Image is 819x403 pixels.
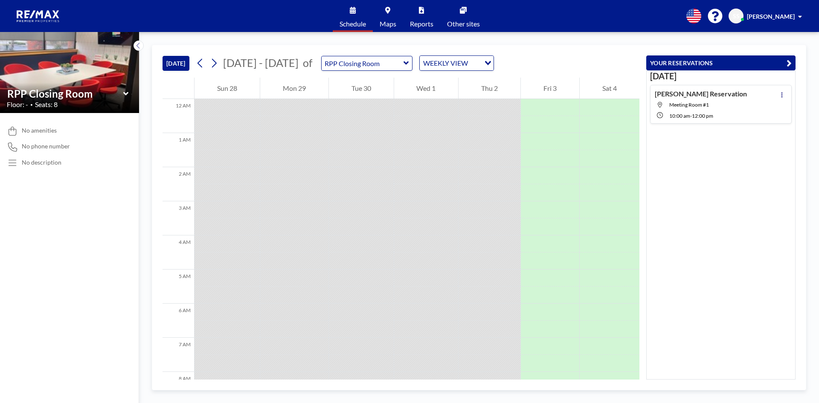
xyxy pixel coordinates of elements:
span: of [303,56,312,70]
span: Seats: 8 [35,100,58,109]
input: RPP Closing Room [322,56,404,70]
div: 7 AM [163,338,194,372]
span: - [690,113,692,119]
span: Reports [410,20,433,27]
span: WEEKLY VIEW [421,58,470,69]
div: Search for option [420,56,494,70]
h3: [DATE] [650,71,792,81]
span: Meeting Room #1 [669,101,709,108]
span: 10:00 AM [669,113,690,119]
div: Fri 3 [521,78,579,99]
div: Tue 30 [329,78,394,99]
span: • [30,102,33,107]
div: Sat 4 [580,78,639,99]
input: Search for option [470,58,479,69]
div: No description [22,159,61,166]
span: SS [733,12,740,20]
span: [DATE] - [DATE] [223,56,299,69]
h4: [PERSON_NAME] Reservation [655,90,747,98]
div: 1 AM [163,133,194,167]
span: [PERSON_NAME] [747,13,795,20]
div: 4 AM [163,235,194,270]
div: Sun 28 [195,78,260,99]
button: [DATE] [163,56,189,71]
div: 12 AM [163,99,194,133]
span: Maps [380,20,396,27]
span: No amenities [22,127,57,134]
div: 6 AM [163,304,194,338]
span: Schedule [340,20,366,27]
span: Floor: - [7,100,28,109]
div: Thu 2 [459,78,520,99]
span: Other sites [447,20,480,27]
div: 3 AM [163,201,194,235]
div: Mon 29 [260,78,328,99]
span: 12:00 PM [692,113,713,119]
span: No phone number [22,142,70,150]
button: YOUR RESERVATIONS [646,55,796,70]
div: Wed 1 [394,78,459,99]
img: organization-logo [14,8,63,25]
div: 5 AM [163,270,194,304]
input: RPP Closing Room [7,87,123,100]
div: 2 AM [163,167,194,201]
